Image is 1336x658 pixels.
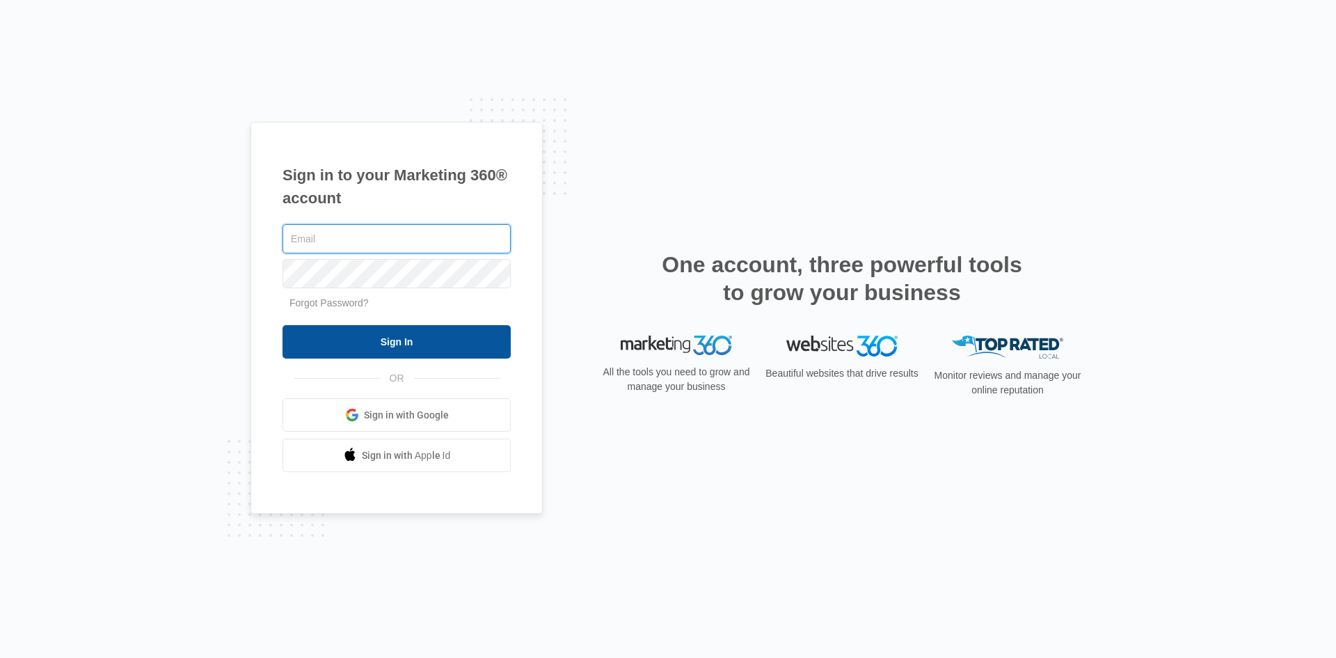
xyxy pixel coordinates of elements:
span: Sign in with Apple Id [362,448,451,463]
img: Websites 360 [786,336,898,356]
a: Sign in with Google [283,398,511,432]
input: Email [283,224,511,253]
img: Marketing 360 [621,336,732,355]
p: Monitor reviews and manage your online reputation [930,368,1085,398]
span: OR [380,371,414,386]
a: Sign in with Apple Id [283,439,511,472]
a: Forgot Password? [289,297,369,308]
p: Beautiful websites that drive results [764,366,920,381]
span: Sign in with Google [364,408,449,423]
p: All the tools you need to grow and manage your business [598,365,754,394]
input: Sign In [283,325,511,359]
img: Top Rated Local [952,336,1063,359]
h2: One account, three powerful tools to grow your business [658,251,1026,306]
h1: Sign in to your Marketing 360® account [283,164,511,210]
